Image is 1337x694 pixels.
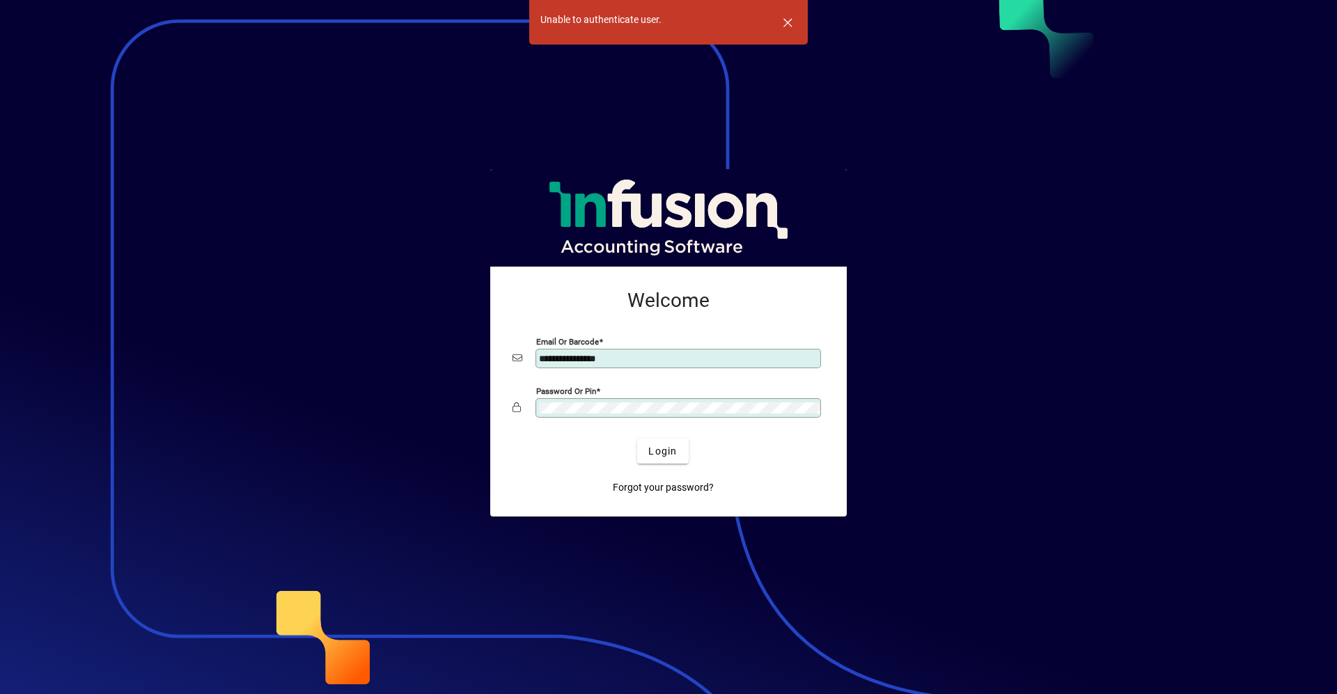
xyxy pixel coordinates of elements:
[648,444,677,459] span: Login
[613,480,714,495] span: Forgot your password?
[540,13,662,27] div: Unable to authenticate user.
[771,6,804,39] button: Dismiss
[607,475,719,500] a: Forgot your password?
[536,337,599,347] mat-label: Email or Barcode
[637,439,688,464] button: Login
[536,386,596,396] mat-label: Password or Pin
[513,289,824,313] h2: Welcome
